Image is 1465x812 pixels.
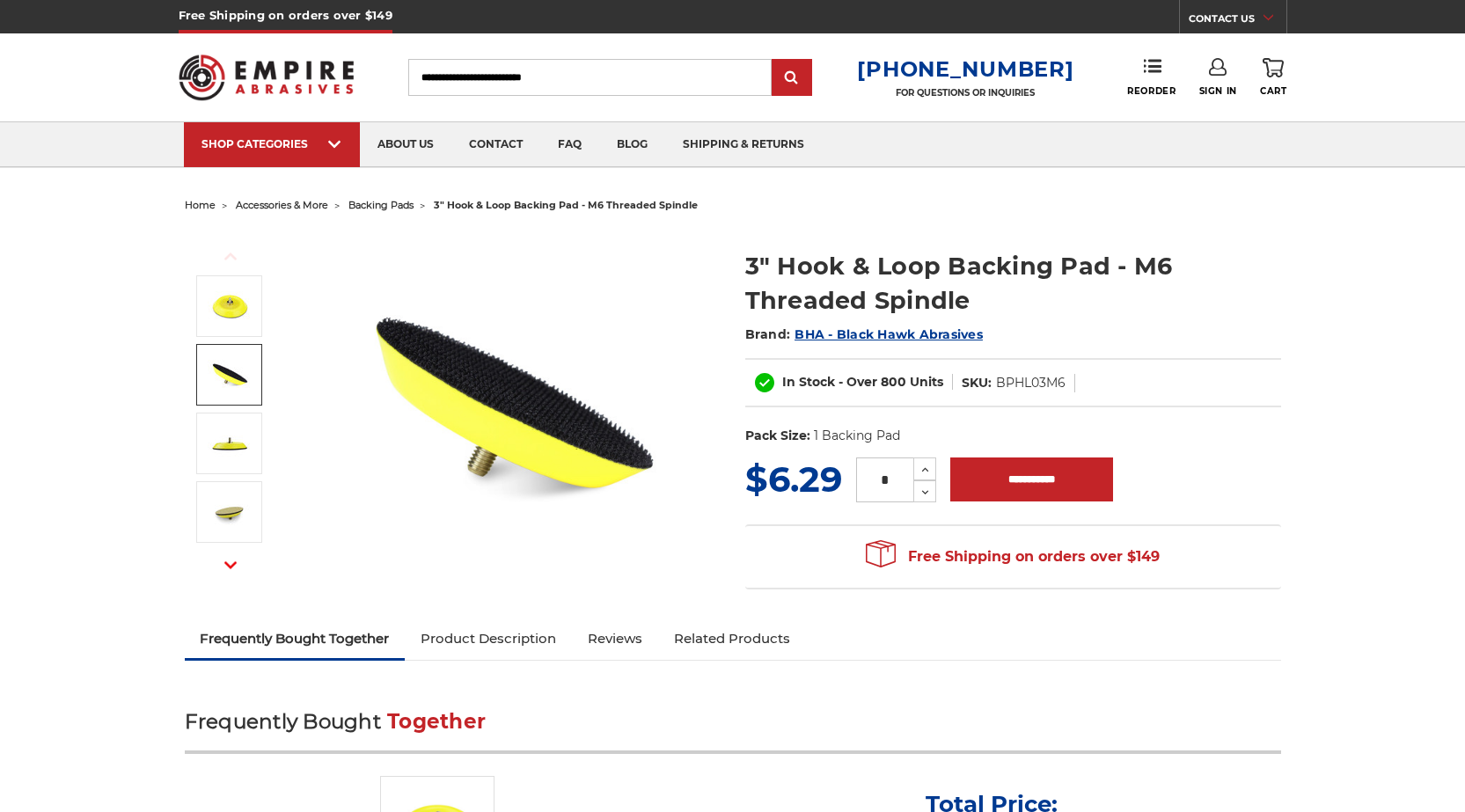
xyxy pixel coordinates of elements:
span: Free Shipping on orders over $149 [866,539,1160,574]
a: BHA - Black Hawk Abrasives [795,326,983,342]
img: 3-Inch Hook & Loop Pad with an M6 metallic spindle, designed for sturdy and extended use with pow... [208,421,252,465]
span: Brand: [745,326,791,342]
a: about us [360,122,451,167]
a: blog [599,122,665,167]
img: 3-Inch Hook & Loop Backing Pad with M6 Threaded Spindle from Empire Abrasives, to use with abrasi... [208,284,252,328]
img: 3-Inch Hook & Loop Backing Pad with M6 Mandrel, showcasing the textured grip for sanding discs [208,490,252,534]
a: Product Description [405,619,572,658]
span: Frequently Bought [185,709,381,734]
span: 800 [881,374,906,390]
h1: 3" Hook & Loop Backing Pad - M6 Threaded Spindle [745,249,1281,318]
span: Reorder [1127,85,1176,97]
span: Cart [1260,85,1286,97]
a: Cart [1260,58,1286,97]
dd: BPHL03M6 [996,374,1066,392]
span: $6.29 [745,457,842,501]
span: 3" hook & loop backing pad - m6 threaded spindle [434,199,698,211]
a: Reorder [1127,58,1176,96]
span: In Stock [782,374,835,390]
a: backing pads [348,199,414,211]
img: 3-Inch Hook & Loop Backing Pad with M6 Threaded Spindle from Empire Abrasives, to use with abrasi... [335,230,687,582]
a: Frequently Bought Together [185,619,406,658]
span: - Over [839,374,877,390]
a: shipping & returns [665,122,822,167]
a: [PHONE_NUMBER] [857,56,1073,82]
dt: Pack Size: [745,427,810,445]
span: Sign In [1199,85,1237,97]
a: contact [451,122,540,167]
dd: 1 Backing Pad [814,427,900,445]
img: 3-Inch Sanding Backing Pad with M6 Threaded Arbor, featuring a secure hook and loop system for ea... [208,353,252,397]
dt: SKU: [962,374,992,392]
p: FOR QUESTIONS OR INQUIRIES [857,87,1073,99]
a: Related Products [658,619,806,658]
input: Submit [774,61,809,96]
span: Together [387,709,486,734]
button: Previous [209,238,252,275]
div: SHOP CATEGORIES [201,137,342,150]
button: Next [209,546,252,584]
a: CONTACT US [1189,9,1286,33]
a: faq [540,122,599,167]
a: accessories & more [236,199,328,211]
img: Empire Abrasives [179,43,355,112]
a: Reviews [572,619,658,658]
span: Units [910,374,943,390]
a: home [185,199,216,211]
